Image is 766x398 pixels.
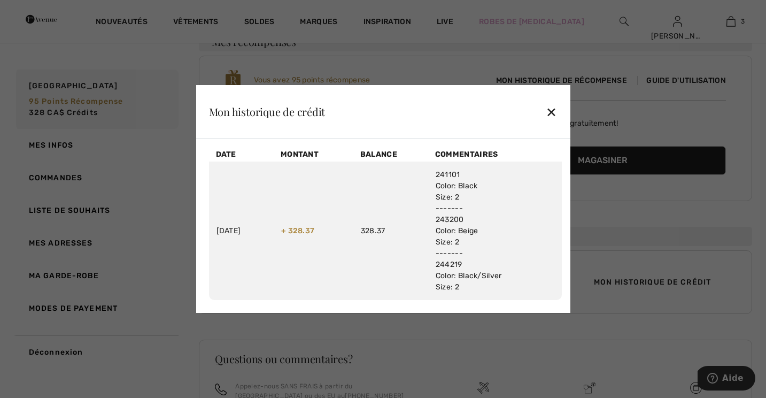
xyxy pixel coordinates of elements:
td: [DATE] [209,162,274,300]
th: Commentaires [428,147,562,162]
th: Montant [274,147,353,162]
div: Mon historique de crédit [209,106,326,117]
div: ✕ [546,101,557,123]
td: 328.37 [353,162,428,300]
td: 241101 Color: Black Size: 2 ------- 243200 Color: Beige Size: 2 ------- 244219 Color: Black/Silve... [428,162,562,300]
span: Aide [25,7,46,17]
th: Date [209,147,274,162]
th: Balance [353,147,428,162]
span: + 328.37 [281,226,314,235]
